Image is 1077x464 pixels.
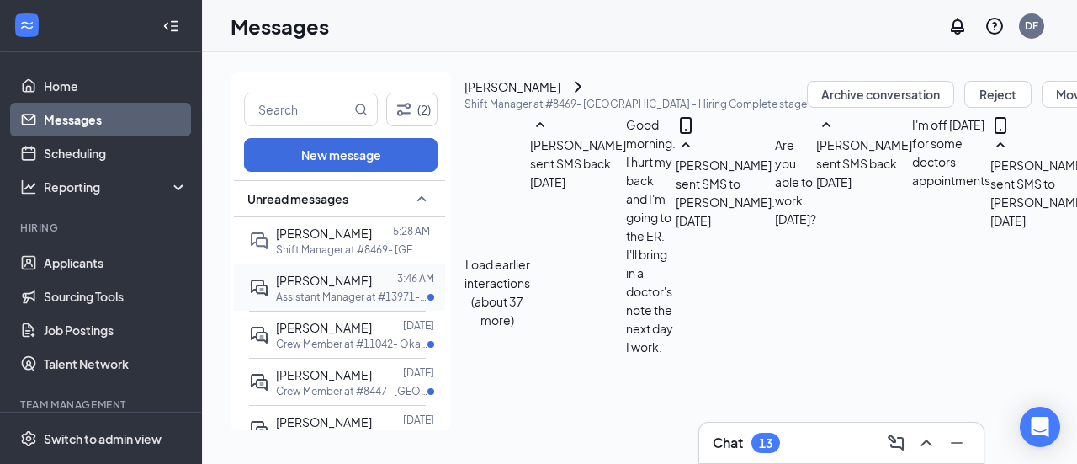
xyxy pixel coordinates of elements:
[386,93,438,126] button: Filter (2)
[44,280,188,313] a: Sourcing Tools
[20,221,184,235] div: Hiring
[249,372,269,392] svg: ActiveDoubleChat
[816,173,852,191] span: [DATE]
[249,419,269,440] svg: ActiveDoubleChat
[231,12,329,40] h1: Messages
[247,190,348,207] span: Unread messages
[947,16,968,36] svg: Notifications
[276,273,372,288] span: [PERSON_NAME]
[394,99,414,120] svg: Filter
[249,231,269,251] svg: DoubleChat
[244,138,438,172] button: New message
[713,434,743,452] h3: Chat
[354,103,368,116] svg: MagnifyingGlass
[964,81,1032,108] button: Reject
[44,313,188,347] a: Job Postings
[676,157,775,210] span: [PERSON_NAME] sent SMS to [PERSON_NAME].
[44,103,188,136] a: Messages
[464,97,807,111] p: Shift Manager at #8469- [GEOGRAPHIC_DATA] - Hiring Complete stage
[411,189,432,209] svg: SmallChevronUp
[1020,407,1060,447] div: Open Intercom Messenger
[403,365,434,380] p: [DATE]
[990,115,1011,136] svg: MobileSms
[403,413,434,427] p: [DATE]
[245,93,351,125] input: Search
[676,136,696,156] svg: SmallChevronUp
[276,243,427,257] p: Shift Manager at #8469- [GEOGRAPHIC_DATA]
[816,137,912,171] span: [PERSON_NAME] sent SMS back.
[464,255,530,329] button: Load earlier interactions (about 37 more)
[916,433,936,453] svg: ChevronUp
[393,224,430,238] p: 5:28 AM
[676,115,696,136] svg: MobileSms
[990,211,1026,230] span: [DATE]
[886,433,906,453] svg: ComposeMessage
[44,430,162,447] div: Switch to admin view
[397,271,434,285] p: 3:46 AM
[276,367,372,382] span: [PERSON_NAME]
[947,433,967,453] svg: Minimize
[984,16,1005,36] svg: QuestionInfo
[530,173,565,191] span: [DATE]
[464,77,560,96] div: [PERSON_NAME]
[276,414,372,429] span: [PERSON_NAME]
[249,278,269,298] svg: ActiveDoubleChat
[990,136,1011,156] svg: SmallChevronUp
[20,430,37,447] svg: Settings
[883,429,910,456] button: ComposeMessage
[816,115,836,136] svg: SmallChevronUp
[44,347,188,381] a: Talent Network
[568,77,588,97] svg: ChevronRight
[162,18,179,35] svg: Collapse
[44,179,188,195] div: Reporting
[276,384,427,398] p: Crew Member at #8447- [GEOGRAPHIC_DATA]
[1025,19,1038,33] div: DF
[530,137,626,171] span: [PERSON_NAME] sent SMS back.
[775,137,816,227] span: Are you able to work [DATE]?
[759,436,772,451] div: 13
[913,429,940,456] button: ChevronUp
[20,397,184,412] div: Team Management
[276,226,372,241] span: [PERSON_NAME]
[19,17,35,34] svg: WorkstreamLogo
[403,318,434,333] p: [DATE]
[20,179,37,195] svg: Analysis
[44,246,188,280] a: Applicants
[626,117,676,355] span: Good morning. I hurt my back and I'm going to the ER. I'll bring in a doctor's note the next day ...
[276,290,427,304] p: Assistant Manager at #13971- [GEOGRAPHIC_DATA]
[44,69,188,103] a: Home
[249,325,269,345] svg: ActiveDoubleChat
[676,211,711,230] span: [DATE]
[912,117,990,188] span: I'm off [DATE] for some doctors appointments
[943,429,970,456] button: Minimize
[44,136,188,170] a: Scheduling
[276,320,372,335] span: [PERSON_NAME]
[530,115,550,136] svg: SmallChevronUp
[276,337,427,351] p: Crew Member at #11042- Okatie
[807,81,954,108] button: Archive conversation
